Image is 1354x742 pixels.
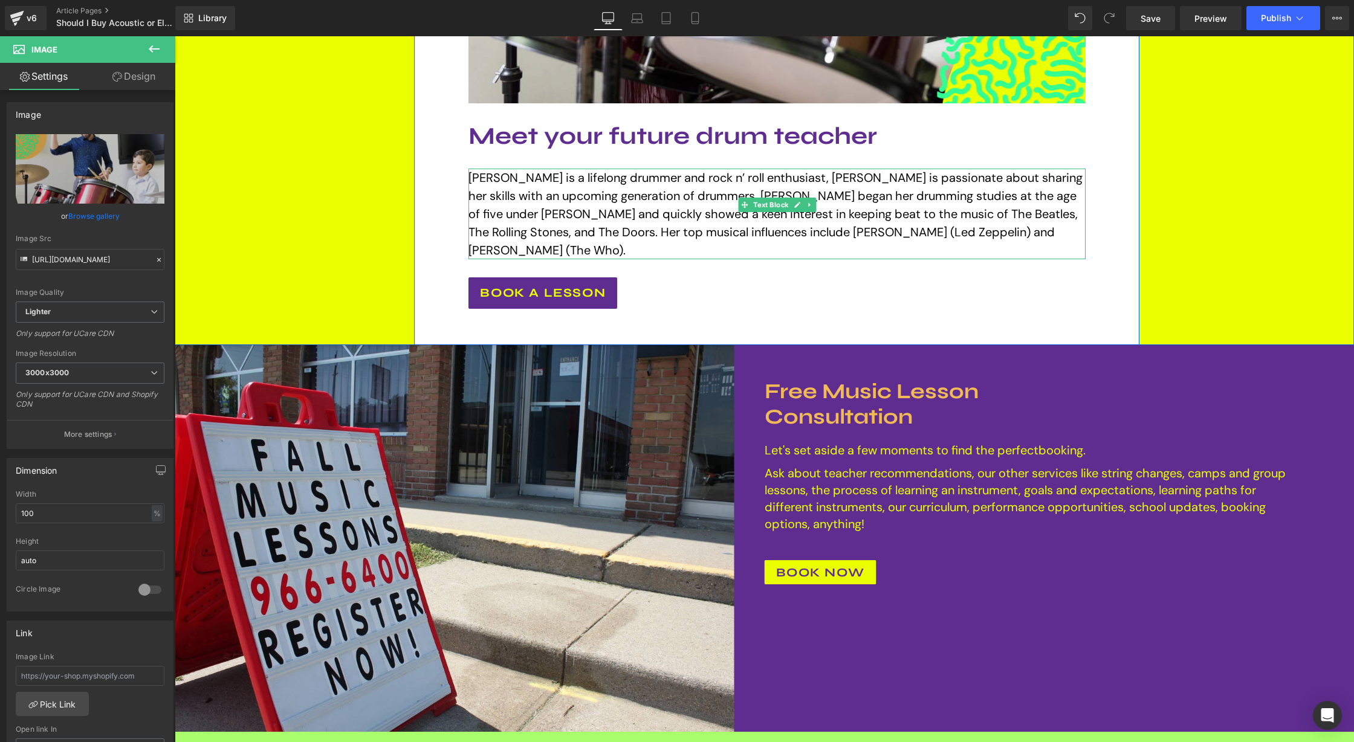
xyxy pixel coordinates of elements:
[25,307,51,316] b: Lighter
[652,6,681,30] a: Tablet
[16,503,164,523] input: auto
[305,248,431,266] span: Book a lesson
[623,6,652,30] a: Laptop
[294,85,911,114] h1: Meet your future drum teacher
[576,161,616,176] span: Text Block
[864,406,911,422] span: booking.
[56,6,195,16] a: Article Pages
[16,621,33,638] div: Link
[294,241,442,273] a: Book a lesson
[152,505,163,521] div: %
[590,343,804,368] strong: Free Music Lesson
[1194,12,1227,25] span: Preview
[16,390,164,417] div: Only support for UCare CDN and Shopify CDN
[16,653,164,661] div: Image Link
[16,550,164,570] input: auto
[294,134,908,222] span: [PERSON_NAME] is a lifelong drummer and rock n’ roll enthusiast, [PERSON_NAME] is passionate abou...
[681,6,710,30] a: Mobile
[590,524,702,548] a: Book Now
[16,490,164,498] div: Width
[1246,6,1320,30] button: Publish
[1141,12,1161,25] span: Save
[16,249,164,270] input: Link
[175,6,235,30] a: New Library
[16,666,164,686] input: https://your-shop.myshopify.com
[1325,6,1349,30] button: More
[1068,6,1092,30] button: Undo
[7,420,173,448] button: More settings
[24,10,39,26] div: v6
[16,349,164,358] div: Image Resolution
[25,368,69,377] b: 3000x3000
[16,692,89,716] a: Pick Link
[5,6,47,30] a: v6
[16,329,164,346] div: Only support for UCare CDN
[31,45,57,54] span: Image
[1313,701,1342,730] div: Open Intercom Messenger
[1097,6,1121,30] button: Redo
[64,429,112,440] p: More settings
[590,406,864,422] span: Let's set aside a few moments to find the perfect
[16,288,164,297] div: Image Quality
[594,6,623,30] a: Desktop
[16,234,164,243] div: Image Src
[1261,13,1291,23] span: Publish
[16,210,164,222] div: or
[1180,6,1242,30] a: Preview
[68,205,120,227] a: Browse gallery
[90,63,178,90] a: Design
[16,725,164,734] div: Open link In
[16,537,164,546] div: Height
[16,459,57,476] div: Dimension
[198,13,227,24] span: Library
[56,18,172,28] span: Should I Buy Acoustic or Electronic Drums?
[16,584,126,597] div: Circle Image
[16,103,41,120] div: Image
[590,428,1153,518] div: Ask about teacher recommendations, our other services like string changes, camps and group lesson...
[590,368,738,393] strong: Consultation
[629,161,642,176] a: Expand / Collapse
